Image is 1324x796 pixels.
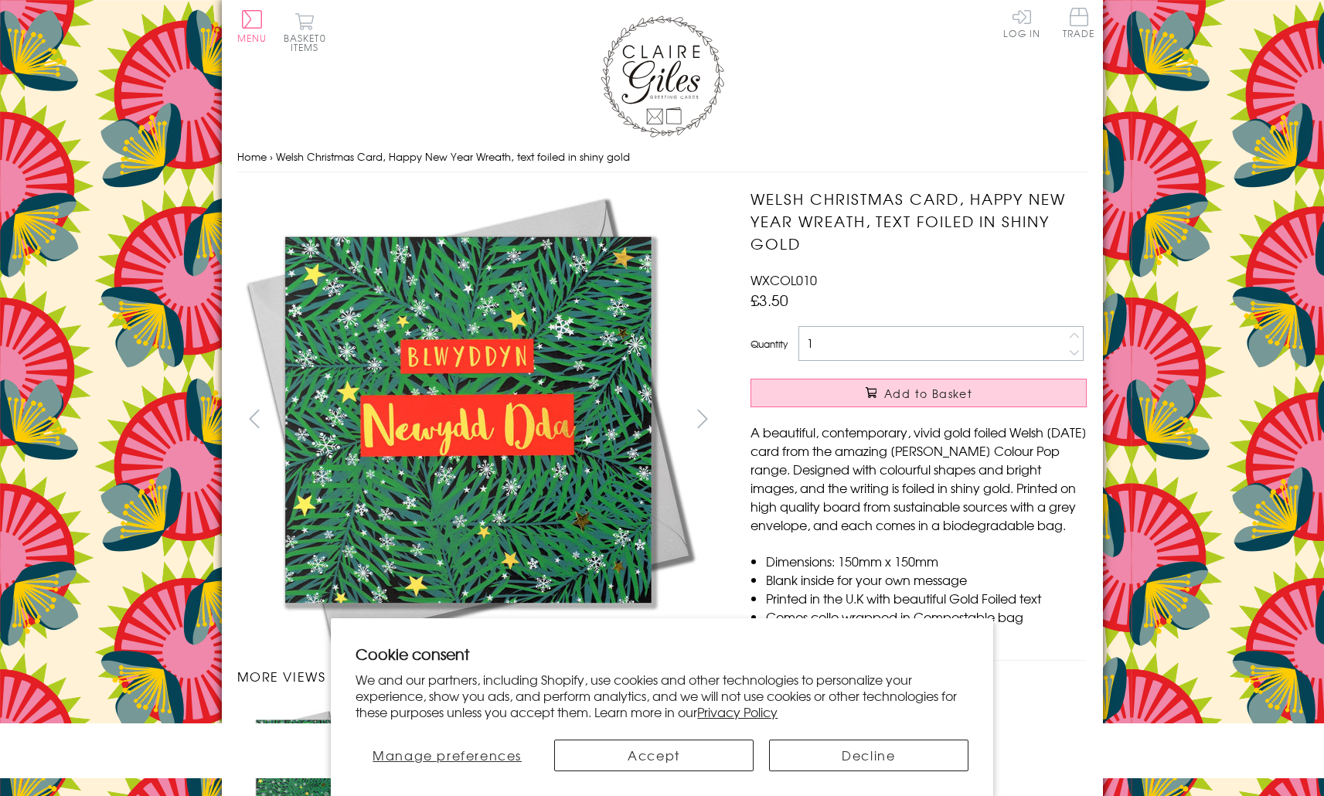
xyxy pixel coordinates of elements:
button: prev [237,401,272,436]
span: £3.50 [750,289,788,311]
button: Add to Basket [750,379,1087,407]
button: Basket0 items [284,12,326,52]
span: Welsh Christmas Card, Happy New Year Wreath, text foiled in shiny gold [276,149,630,164]
a: Home [237,149,267,164]
button: Decline [769,740,968,771]
li: Dimensions: 150mm x 150mm [766,552,1087,570]
li: Blank inside for your own message [766,570,1087,589]
a: Trade [1063,8,1095,41]
a: Privacy Policy [697,702,778,721]
li: Printed in the U.K with beautiful Gold Foiled text [766,589,1087,607]
a: Log In [1003,8,1040,38]
h3: More views [237,667,720,685]
img: Welsh Christmas Card, Happy New Year Wreath, text foiled in shiny gold [237,188,701,651]
p: We and our partners, including Shopify, use cookies and other technologies to personalize your ex... [356,672,968,719]
span: › [270,149,273,164]
span: Trade [1063,8,1095,38]
h1: Welsh Christmas Card, Happy New Year Wreath, text foiled in shiny gold [750,188,1087,254]
button: Manage preferences [356,740,539,771]
button: Menu [237,10,267,43]
h2: Cookie consent [356,643,968,665]
label: Quantity [750,337,788,351]
span: 0 items [291,31,326,54]
span: Manage preferences [373,746,522,764]
span: Add to Basket [884,386,972,401]
button: next [685,401,720,436]
button: Accept [554,740,754,771]
span: Menu [237,31,267,45]
img: Claire Giles Greetings Cards [601,15,724,138]
li: Comes cello wrapped in Compostable bag [766,607,1087,626]
nav: breadcrumbs [237,141,1087,173]
span: WXCOL010 [750,270,817,289]
p: A beautiful, contemporary, vivid gold foiled Welsh [DATE] card from the amazing [PERSON_NAME] Col... [750,423,1087,534]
